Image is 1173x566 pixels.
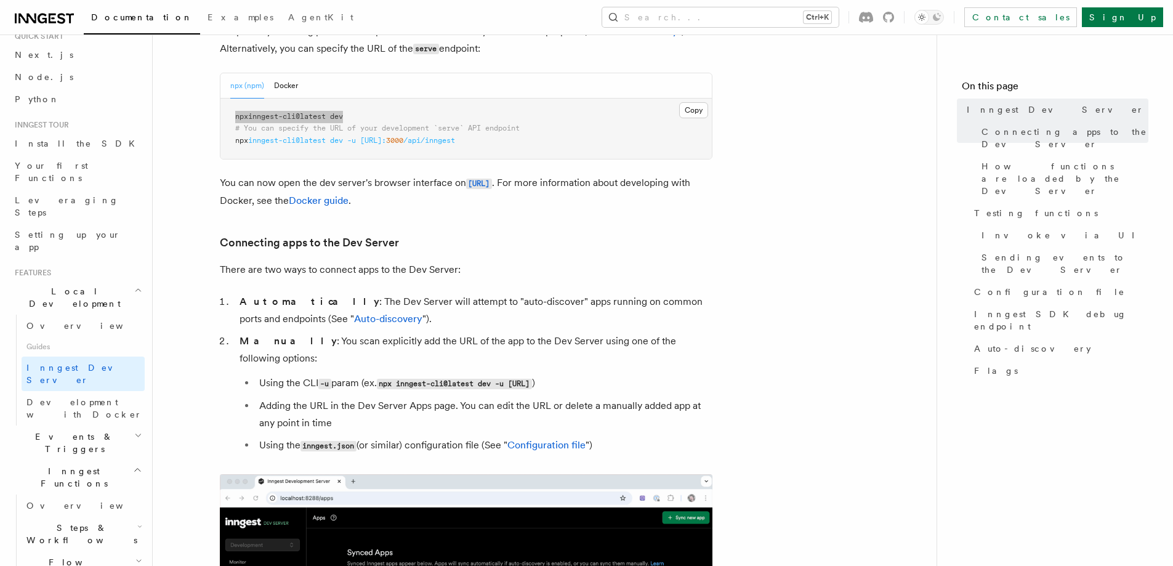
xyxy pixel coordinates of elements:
[602,7,839,27] button: Search...Ctrl+K
[962,99,1148,121] a: Inngest Dev Server
[10,268,51,278] span: Features
[22,522,137,546] span: Steps & Workflows
[977,224,1148,246] a: Invoke via UI
[974,286,1125,298] span: Configuration file
[982,251,1148,276] span: Sending events to the Dev Server
[974,365,1018,377] span: Flags
[26,397,142,419] span: Development with Docker
[377,379,532,389] code: npx inngest-cli@latest dev -u [URL]
[236,333,712,455] li: : You scan explicitly add the URL of the app to the Dev Server using one of the following options:
[610,25,678,37] a: Auto-discovery
[22,495,145,517] a: Overview
[220,174,712,209] p: You can now open the dev server's browser interface on . For more information about developing wi...
[240,296,379,307] strong: Automatically
[982,229,1145,241] span: Invoke via UI
[26,321,153,331] span: Overview
[977,155,1148,202] a: How functions are loaded by the Dev Server
[22,357,145,391] a: Inngest Dev Server
[507,439,586,451] a: Configuration file
[230,73,264,99] button: npx (npm)
[15,94,60,104] span: Python
[248,112,326,121] span: inngest-cli@latest
[914,10,944,25] button: Toggle dark mode
[974,207,1098,219] span: Testing functions
[10,465,133,490] span: Inngest Functions
[10,460,145,495] button: Inngest Functions
[347,136,356,145] span: -u
[26,501,153,511] span: Overview
[288,12,353,22] span: AgentKit
[969,338,1148,360] a: Auto-discovery
[360,136,386,145] span: [URL]:
[804,11,831,23] kbd: Ctrl+K
[967,103,1144,116] span: Inngest Dev Server
[969,202,1148,224] a: Testing functions
[15,230,121,252] span: Setting up your app
[964,7,1077,27] a: Contact sales
[256,374,712,392] li: Using the CLI param (ex. )
[10,280,145,315] button: Local Development
[1082,7,1163,27] a: Sign Up
[240,335,337,347] strong: Manually
[10,88,145,110] a: Python
[84,4,200,34] a: Documentation
[413,44,439,54] code: serve
[974,308,1148,333] span: Inngest SDK debug endpoint
[386,136,403,145] span: 3000
[10,426,145,460] button: Events & Triggers
[974,342,1091,355] span: Auto-discovery
[10,31,63,41] span: Quick start
[977,246,1148,281] a: Sending events to the Dev Server
[235,112,248,121] span: npx
[200,4,281,33] a: Examples
[10,189,145,224] a: Leveraging Steps
[22,517,145,551] button: Steps & Workflows
[256,397,712,432] li: Adding the URL in the Dev Server Apps page. You can edit the URL or delete a manually added app a...
[22,391,145,426] a: Development with Docker
[10,44,145,66] a: Next.js
[679,102,708,118] button: Copy
[969,281,1148,303] a: Configuration file
[281,4,361,33] a: AgentKit
[318,379,331,389] code: -u
[15,195,119,217] span: Leveraging Steps
[10,224,145,258] a: Setting up your app
[15,72,73,82] span: Node.js
[220,261,712,278] p: There are two ways to connect apps to the Dev Server:
[15,161,88,183] span: Your first Functions
[982,160,1148,197] span: How functions are loaded by the Dev Server
[982,126,1148,150] span: Connecting apps to the Dev Server
[15,139,142,148] span: Install the SDK
[977,121,1148,155] a: Connecting apps to the Dev Server
[403,136,455,145] span: /api/inngest
[330,112,343,121] span: dev
[22,337,145,357] span: Guides
[10,66,145,88] a: Node.js
[10,120,69,130] span: Inngest tour
[10,132,145,155] a: Install the SDK
[962,79,1148,99] h4: On this page
[300,441,357,451] code: inngest.json
[289,195,349,206] a: Docker guide
[330,136,343,145] span: dev
[91,12,193,22] span: Documentation
[969,303,1148,338] a: Inngest SDK debug endpoint
[10,431,134,455] span: Events & Triggers
[235,136,248,145] span: npx
[274,73,298,99] button: Docker
[354,313,422,325] a: Auto-discovery
[22,315,145,337] a: Overview
[208,12,273,22] span: Examples
[969,360,1148,382] a: Flags
[236,293,712,328] li: : The Dev Server will attempt to "auto-discover" apps running on common ports and endpoints (See ...
[26,363,132,385] span: Inngest Dev Server
[10,155,145,189] a: Your first Functions
[220,234,399,251] a: Connecting apps to the Dev Server
[248,136,326,145] span: inngest-cli@latest
[466,177,492,188] a: [URL]
[10,315,145,426] div: Local Development
[466,179,492,189] code: [URL]
[256,437,712,455] li: Using the (or similar) configuration file (See " ")
[10,285,134,310] span: Local Development
[15,50,73,60] span: Next.js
